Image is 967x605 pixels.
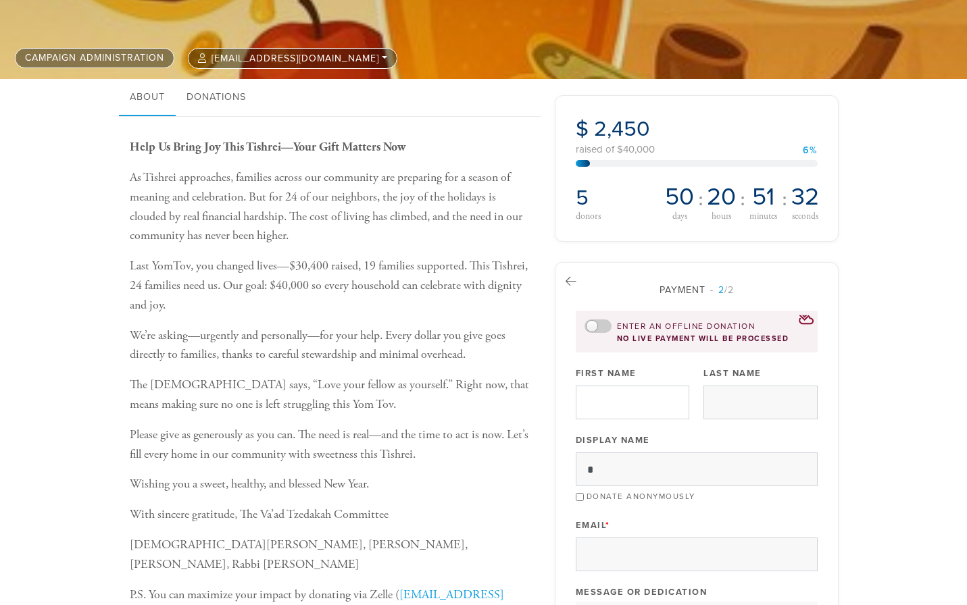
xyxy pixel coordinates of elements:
label: Last Name [703,367,762,379]
label: Enter an offline donation [617,321,755,332]
span: 20 [707,185,736,209]
div: 6% [803,146,818,155]
p: [DEMOGRAPHIC_DATA][PERSON_NAME], [PERSON_NAME], [PERSON_NAME], Rabbi [PERSON_NAME] [130,535,534,575]
label: Display Name [576,434,650,446]
span: /2 [710,284,734,296]
p: Last YomTov, you changed lives—$30,400 raised, 19 families supported. This Tishrei, 24 families n... [130,257,534,315]
label: Donate Anonymously [587,492,695,501]
b: Help Us Bring Joy This Tishrei—Your Gift Matters Now [130,139,405,155]
span: : [782,188,787,210]
label: Email [576,519,610,531]
span: 2,450 [594,116,650,142]
p: Wishing you a sweet, healthy, and blessed New Year. [130,475,534,494]
span: $ [576,116,589,142]
p: With sincere gratitude, The Va’ad Tzedakah Committee [130,505,534,525]
span: 50 [665,185,694,209]
label: Message or dedication [576,586,708,598]
p: The [DEMOGRAPHIC_DATA] says, “Love your fellow as yourself.” Right now, that means making sure no... [130,375,534,415]
span: 32 [791,185,819,209]
span: 51 [752,185,774,209]
span: hours [712,212,731,221]
p: We’re asking—urgently and personally—for your help. Every dollar you give goes directly to famili... [130,326,534,365]
span: seconds [792,212,818,221]
span: This field is required. [605,520,610,531]
button: [EMAIL_ADDRESS][DOMAIN_NAME] [188,48,397,69]
a: Donations [176,79,257,117]
span: minutes [749,212,777,221]
div: raised of $40,000 [576,144,818,155]
label: First Name [576,367,637,379]
div: Payment [576,283,818,297]
p: Please give as generously as you can. The need is real—and the time to act is now. Let’s fill eve... [130,425,534,465]
h2: 5 [576,185,659,211]
div: no live payment will be processed [585,334,809,343]
a: Campaign Administration [15,48,174,68]
div: donors [576,211,659,221]
span: : [698,188,703,210]
span: 2 [718,284,724,296]
span: days [672,212,687,221]
p: As Tishrei approaches, families across our community are preparing for a season of meaning and ce... [130,168,534,246]
span: : [740,188,745,210]
a: About [119,79,176,117]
